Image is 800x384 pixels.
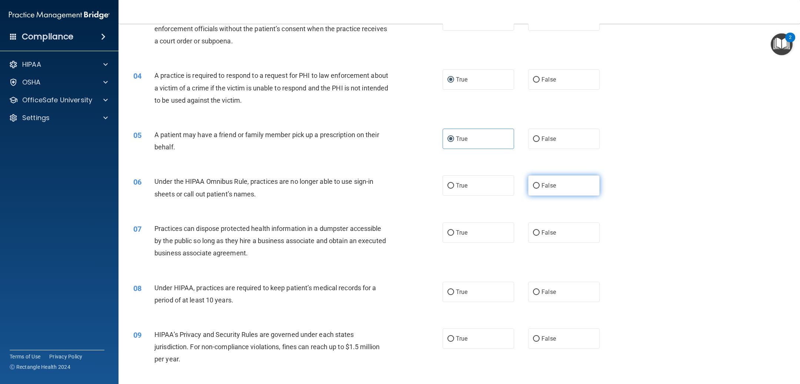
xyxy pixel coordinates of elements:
span: False [541,229,556,236]
span: Under the HIPAA Omnibus Rule, practices are no longer able to use sign-in sheets or call out pati... [154,178,373,198]
span: HIPAA’s Privacy and Security Rules are governed under each states jurisdiction. For non-complianc... [154,331,380,363]
span: 09 [133,331,141,340]
a: HIPAA [9,60,108,69]
span: False [541,182,556,189]
span: True [456,288,467,295]
span: Under HIPAA, practices are required to keep patient’s medical records for a period of at least 10... [154,284,376,304]
span: 08 [133,284,141,293]
span: A practice is not required to disclose protected health information to law enforcement officials ... [154,13,387,45]
div: 2 [789,37,791,47]
span: True [456,76,467,83]
input: True [447,336,454,342]
span: 06 [133,178,141,186]
span: False [541,17,556,24]
span: A patient may have a friend or family member pick up a prescription on their behalf. [154,131,379,151]
span: 04 [133,72,141,80]
span: 05 [133,131,141,140]
h4: Compliance [22,32,73,42]
span: True [456,182,467,189]
span: Ⓒ Rectangle Health 2024 [10,363,70,371]
a: Privacy Policy [49,353,83,360]
span: Practices can dispose protected health information in a dumpster accessible by the public so long... [154,225,386,257]
input: True [447,230,454,236]
input: True [447,289,454,295]
input: True [447,136,454,142]
p: OfficeSafe University [22,96,92,105]
span: True [456,17,467,24]
input: False [533,289,540,295]
input: True [447,77,454,83]
span: A practice is required to respond to a request for PHI to law enforcement about a victim of a cri... [154,72,388,104]
p: Settings [22,113,50,122]
a: Settings [9,113,108,122]
a: Terms of Use [10,353,40,360]
span: False [541,335,556,342]
a: OfficeSafe University [9,96,108,105]
input: False [533,336,540,342]
p: HIPAA [22,60,41,69]
button: Open Resource Center, 2 new notifications [771,33,793,55]
p: OSHA [22,78,41,87]
input: True [447,183,454,189]
input: False [533,183,540,189]
span: True [456,335,467,342]
span: 07 [133,225,141,234]
span: False [541,288,556,295]
span: True [456,229,467,236]
span: False [541,76,556,83]
input: False [533,77,540,83]
span: True [456,135,467,142]
input: False [533,230,540,236]
a: OSHA [9,78,108,87]
span: False [541,135,556,142]
img: PMB logo [9,8,110,23]
input: False [533,136,540,142]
